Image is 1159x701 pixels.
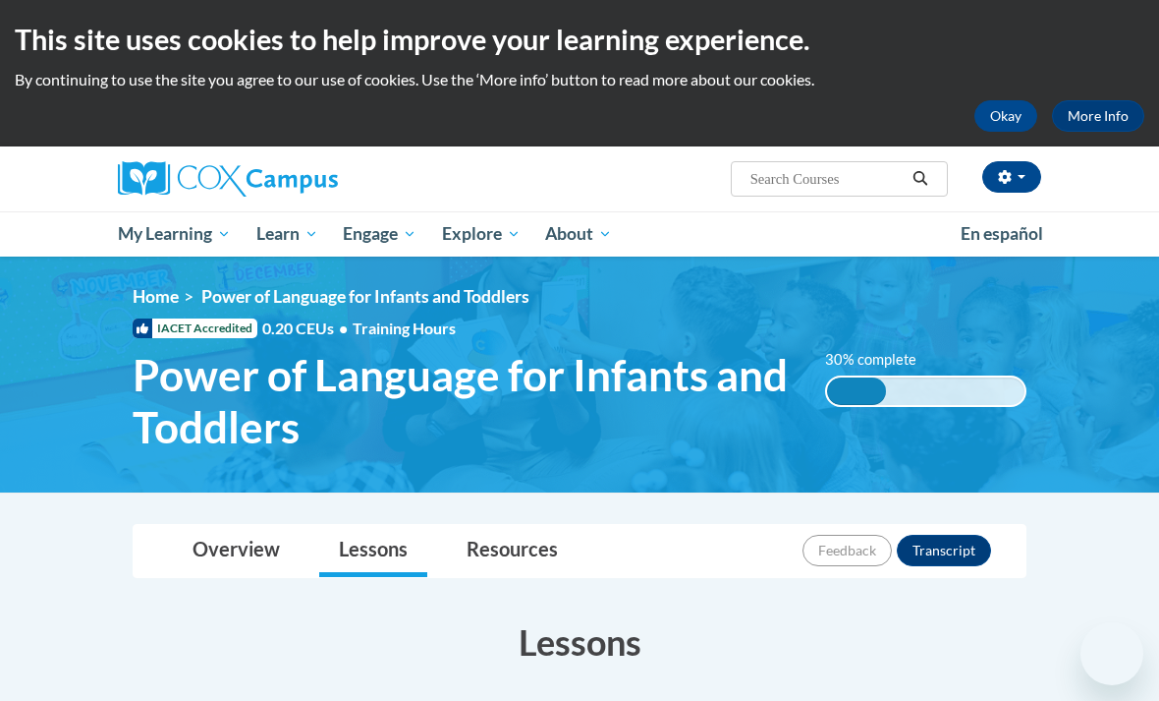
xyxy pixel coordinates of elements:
span: • [339,319,348,337]
h3: Lessons [133,617,1026,667]
a: Engage [330,211,429,257]
p: By continuing to use the site you agree to our use of cookies. Use the ‘More info’ button to read... [15,69,1144,90]
a: Home [133,286,179,307]
span: My Learning [118,222,231,246]
img: Cox Campus [118,161,338,197]
a: My Learning [105,211,244,257]
span: IACET Accredited [133,319,257,338]
button: Okay [974,100,1037,132]
button: Search [906,167,935,191]
span: Explore [442,222,521,246]
a: Lessons [319,525,427,577]
a: Resources [447,525,578,577]
h2: This site uses cookies to help improve your learning experience. [15,20,1144,59]
a: En español [948,213,1056,255]
span: Engage [343,222,416,246]
button: Transcript [897,535,991,566]
a: Learn [244,211,331,257]
label: 30% complete [825,349,938,371]
span: En español [961,223,1043,244]
input: Search Courses [748,167,906,191]
span: About [545,222,612,246]
button: Account Settings [982,161,1041,193]
span: Power of Language for Infants and Toddlers [201,286,529,307]
button: Feedback [802,535,892,566]
span: 0.20 CEUs [262,318,353,339]
div: Main menu [103,211,1056,257]
a: More Info [1052,100,1144,132]
span: Power of Language for Infants and Toddlers [133,349,796,453]
span: Training Hours [353,319,456,337]
iframe: Button to launch messaging window [1080,622,1143,685]
a: Cox Campus [118,161,406,197]
a: About [533,211,626,257]
a: Overview [173,525,300,577]
a: Explore [429,211,533,257]
div: 30% complete [827,378,886,405]
span: Learn [256,222,318,246]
